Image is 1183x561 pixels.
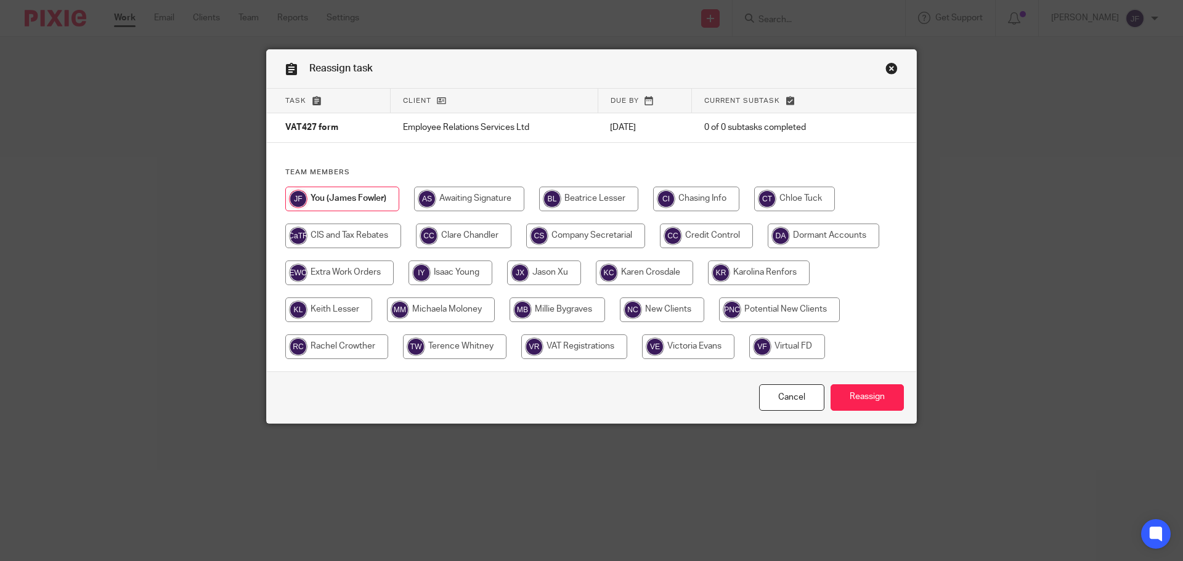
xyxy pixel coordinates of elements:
[285,124,338,132] span: VAT427 form
[831,384,904,411] input: Reassign
[692,113,866,143] td: 0 of 0 subtasks completed
[885,62,898,79] a: Close this dialog window
[759,384,824,411] a: Close this dialog window
[704,97,780,104] span: Current subtask
[403,121,586,134] p: Employee Relations Services Ltd
[309,63,373,73] span: Reassign task
[285,97,306,104] span: Task
[610,121,680,134] p: [DATE]
[611,97,639,104] span: Due by
[285,167,898,177] h4: Team members
[403,97,431,104] span: Client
